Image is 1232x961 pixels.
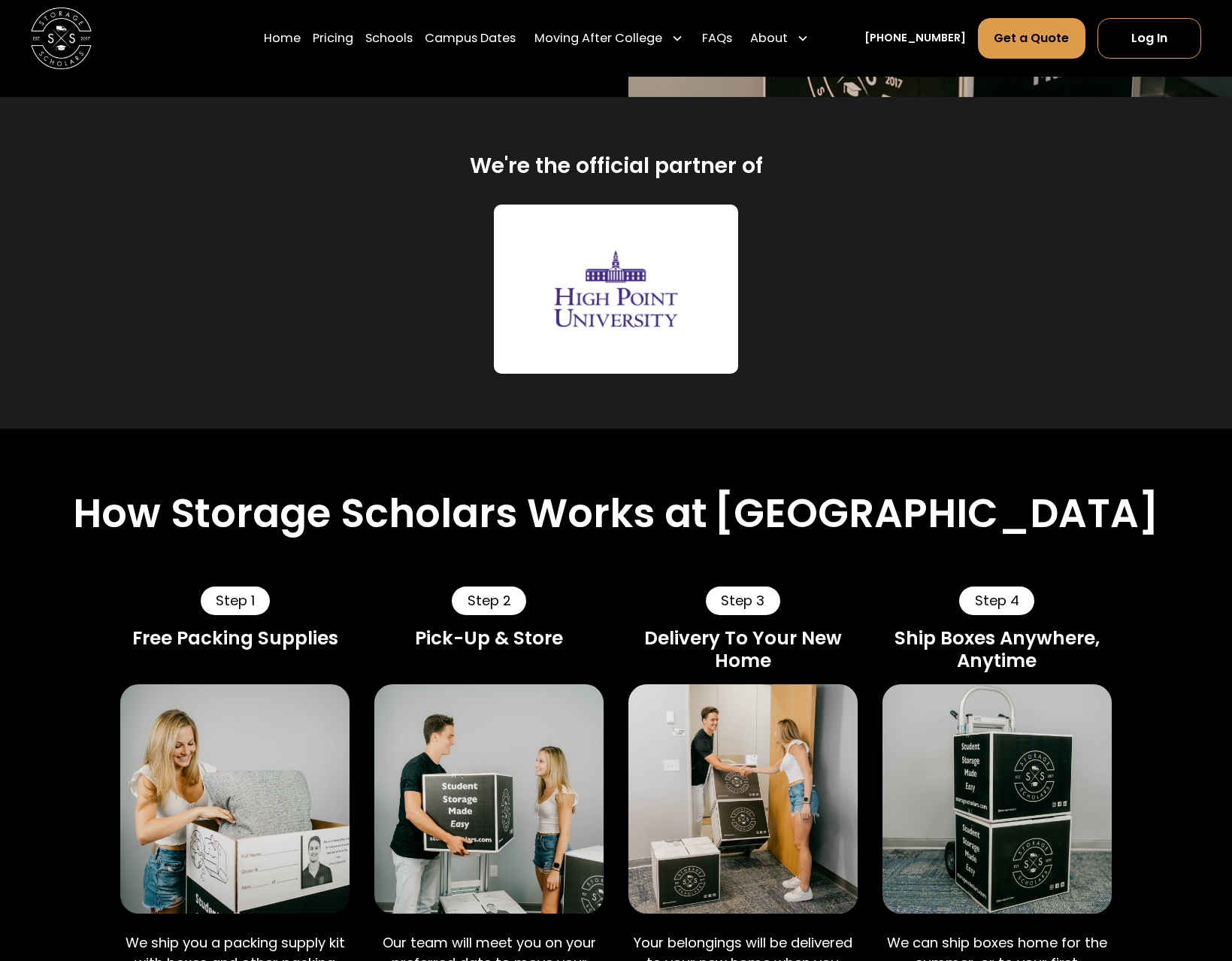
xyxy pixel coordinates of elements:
a: Home [264,17,301,59]
div: Step 3 [706,587,780,615]
div: Step 1 [201,587,271,615]
div: About [750,29,788,47]
a: Schools [365,17,413,59]
div: Step 2 [452,587,526,615]
img: Shipping Storage Scholars boxes. [882,684,1112,914]
div: Moving After College [528,17,690,59]
img: Storage Scholars main logo [31,8,92,68]
a: FAQs [702,17,732,59]
div: Moving After College [534,29,662,47]
a: Get a Quote [978,17,1085,59]
div: Step 4 [959,587,1034,615]
h2: We're the official partner of [470,152,763,180]
div: About [744,17,816,59]
img: Packing a Storage Scholars box. [120,684,350,914]
a: Campus Dates [425,17,516,59]
h2: [GEOGRAPHIC_DATA] [714,490,1159,537]
a: Pricing [313,17,353,59]
a: Log In [1097,17,1201,59]
div: Pick-Up & Store [374,627,604,649]
img: Storage Scholars delivery. [628,684,858,914]
h2: How Storage Scholars Works at [73,490,707,537]
div: Ship Boxes Anywhere, Anytime [882,627,1112,671]
a: home [31,8,92,68]
div: Delivery To Your New Home [628,627,858,671]
img: Storage Scholars pick up. [374,684,604,914]
div: Free Packing Supplies [120,627,350,649]
a: [PHONE_NUMBER] [864,30,966,46]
